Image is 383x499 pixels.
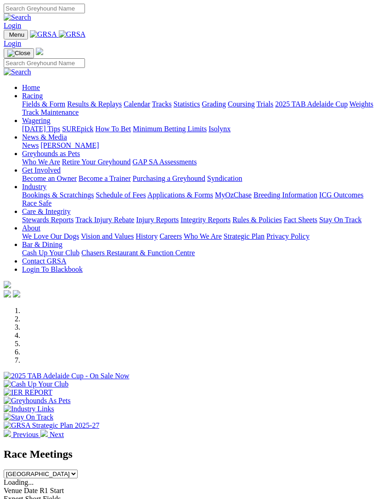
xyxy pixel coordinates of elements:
[9,31,24,38] span: Menu
[22,125,60,133] a: [DATE] Tips
[79,174,131,182] a: Become a Trainer
[22,84,40,91] a: Home
[4,380,68,388] img: Cash Up Your Club
[22,100,65,108] a: Fields & Form
[96,125,131,133] a: How To Bet
[22,158,379,166] div: Greyhounds as Pets
[4,68,31,76] img: Search
[22,141,39,149] a: News
[36,48,43,55] img: logo-grsa-white.png
[319,216,361,224] a: Stay On Track
[22,108,79,116] a: Track Maintenance
[266,232,310,240] a: Privacy Policy
[22,232,79,240] a: We Love Our Dogs
[22,117,51,124] a: Wagering
[135,232,158,240] a: History
[232,216,282,224] a: Rules & Policies
[22,174,379,183] div: Get Involved
[22,249,379,257] div: Bar & Dining
[30,30,57,39] img: GRSA
[133,158,197,166] a: GAP SA Assessments
[180,216,231,224] a: Integrity Reports
[4,421,99,430] img: GRSA Strategic Plan 2025-27
[62,125,93,133] a: SUREpick
[275,100,348,108] a: 2025 TAB Adelaide Cup
[40,141,99,149] a: [PERSON_NAME]
[4,405,54,413] img: Industry Links
[256,100,273,108] a: Trials
[159,232,182,240] a: Careers
[67,100,122,108] a: Results & Replays
[22,183,46,191] a: Industry
[215,191,252,199] a: MyOzChase
[253,191,317,199] a: Breeding Information
[22,166,61,174] a: Get Involved
[4,430,11,437] img: chevron-left-pager-white.svg
[22,133,67,141] a: News & Media
[228,100,255,108] a: Coursing
[7,50,30,57] img: Close
[133,174,205,182] a: Purchasing a Greyhound
[39,487,64,494] span: R1 Start
[4,478,34,486] span: Loading...
[22,125,379,133] div: Wagering
[24,487,38,494] span: Date
[4,4,85,13] input: Search
[174,100,200,108] a: Statistics
[81,232,134,240] a: Vision and Values
[59,30,86,39] img: GRSA
[22,100,379,117] div: Racing
[22,249,79,257] a: Cash Up Your Club
[96,191,146,199] a: Schedule of Fees
[22,257,66,265] a: Contact GRSA
[22,191,94,199] a: Bookings & Scratchings
[4,48,34,58] button: Toggle navigation
[22,150,80,157] a: Greyhounds as Pets
[22,207,71,215] a: Care & Integrity
[4,22,21,29] a: Login
[13,290,20,297] img: twitter.svg
[4,372,130,380] img: 2025 TAB Adelaide Cup - On Sale Now
[319,191,363,199] a: ICG Outcomes
[22,232,379,241] div: About
[4,290,11,297] img: facebook.svg
[4,487,22,494] span: Venue
[4,397,71,405] img: Greyhounds As Pets
[152,100,172,108] a: Tracks
[22,199,51,207] a: Race Safe
[147,191,213,199] a: Applications & Forms
[349,100,373,108] a: Weights
[22,216,379,224] div: Care & Integrity
[133,125,207,133] a: Minimum Betting Limits
[81,249,195,257] a: Chasers Restaurant & Function Centre
[136,216,179,224] a: Injury Reports
[22,265,83,273] a: Login To Blackbook
[284,216,317,224] a: Fact Sheets
[22,191,379,207] div: Industry
[4,13,31,22] img: Search
[22,216,73,224] a: Stewards Reports
[202,100,226,108] a: Grading
[4,281,11,288] img: logo-grsa-white.png
[22,224,40,232] a: About
[4,30,28,39] button: Toggle navigation
[208,125,231,133] a: Isolynx
[4,431,40,438] a: Previous
[40,430,48,437] img: chevron-right-pager-white.svg
[4,58,85,68] input: Search
[4,39,21,47] a: Login
[50,431,64,438] span: Next
[224,232,265,240] a: Strategic Plan
[75,216,134,224] a: Track Injury Rebate
[22,158,60,166] a: Who We Are
[207,174,242,182] a: Syndication
[13,431,39,438] span: Previous
[124,100,150,108] a: Calendar
[4,448,379,460] h2: Race Meetings
[22,241,62,248] a: Bar & Dining
[22,141,379,150] div: News & Media
[4,413,53,421] img: Stay On Track
[184,232,222,240] a: Who We Are
[22,92,43,100] a: Racing
[4,388,52,397] img: IER REPORT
